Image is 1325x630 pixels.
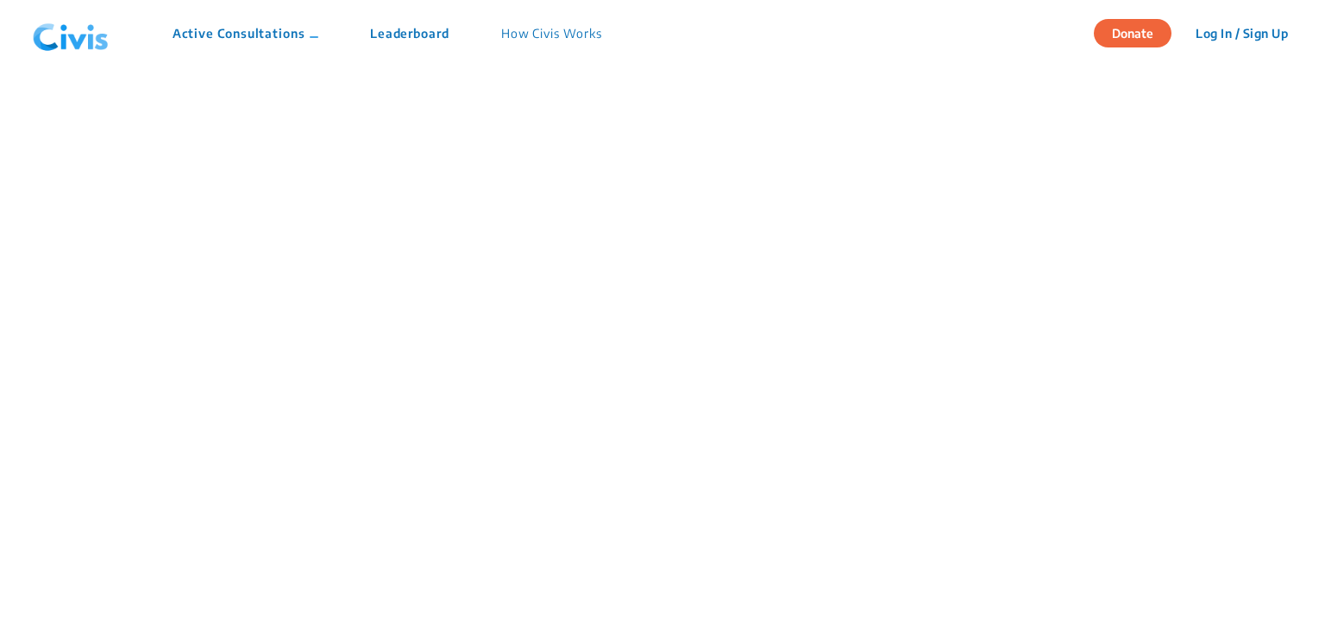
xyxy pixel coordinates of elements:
[26,8,116,60] img: navlogo.png
[501,24,602,42] p: How Civis Works
[1094,23,1184,41] a: Donate
[173,24,318,42] p: Active Consultations
[1094,19,1171,47] button: Donate
[1184,20,1299,47] button: Log In / Sign Up
[370,24,449,42] p: Leaderboard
